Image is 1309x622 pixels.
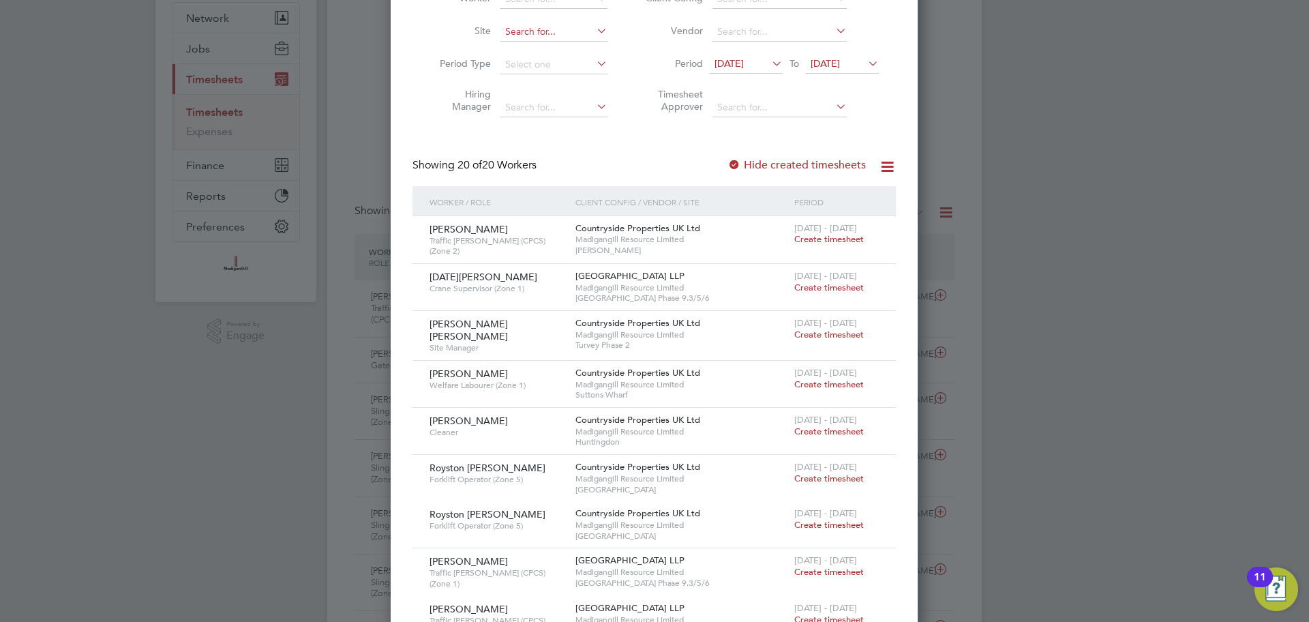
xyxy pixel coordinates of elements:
[430,603,508,615] span: [PERSON_NAME]
[712,98,847,117] input: Search for...
[575,507,700,519] span: Countryside Properties UK Ltd
[500,55,607,74] input: Select one
[575,367,700,379] span: Countryside Properties UK Ltd
[642,57,703,70] label: Period
[794,329,864,340] span: Create timesheet
[575,578,787,589] span: [GEOGRAPHIC_DATA] Phase 9.3/5/6
[794,367,857,379] span: [DATE] - [DATE]
[430,474,565,485] span: Forklift Operator (Zone 5)
[794,222,857,234] span: [DATE] - [DATE]
[575,414,700,426] span: Countryside Properties UK Ltd
[457,158,537,172] span: 20 Workers
[575,282,787,293] span: Madigangill Resource Limited
[575,293,787,303] span: [GEOGRAPHIC_DATA] Phase 9.3/5/6
[430,520,565,531] span: Forklift Operator (Zone 5)
[430,235,565,256] span: Traffic [PERSON_NAME] (CPCS) (Zone 2)
[714,57,744,70] span: [DATE]
[575,329,787,340] span: Madigangill Resource Limited
[430,567,565,589] span: Traffic [PERSON_NAME] (CPCS) (Zone 1)
[430,223,508,235] span: [PERSON_NAME]
[575,389,787,400] span: Suttons Wharf
[575,379,787,390] span: Madigangill Resource Limited
[426,186,572,218] div: Worker / Role
[785,55,803,72] span: To
[727,158,866,172] label: Hide created timesheets
[794,461,857,473] span: [DATE] - [DATE]
[575,340,787,351] span: Turvey Phase 2
[794,379,864,390] span: Create timesheet
[794,317,857,329] span: [DATE] - [DATE]
[430,283,565,294] span: Crane Supervisor (Zone 1)
[575,473,787,484] span: Madigangill Resource Limited
[500,23,607,42] input: Search for...
[642,88,703,113] label: Timesheet Approver
[794,519,864,531] span: Create timesheet
[572,186,791,218] div: Client Config / Vendor / Site
[412,158,539,173] div: Showing
[811,57,840,70] span: [DATE]
[1254,567,1298,611] button: Open Resource Center, 11 new notifications
[430,462,545,474] span: Royston [PERSON_NAME]
[575,317,700,329] span: Countryside Properties UK Ltd
[430,271,537,283] span: [DATE][PERSON_NAME]
[430,318,508,342] span: [PERSON_NAME] [PERSON_NAME]
[575,484,787,495] span: [GEOGRAPHIC_DATA]
[642,25,703,37] label: Vendor
[575,520,787,531] span: Madigangill Resource Limited
[575,245,787,256] span: [PERSON_NAME]
[794,602,857,614] span: [DATE] - [DATE]
[575,567,787,578] span: Madigangill Resource Limited
[575,270,684,282] span: [GEOGRAPHIC_DATA] LLP
[430,57,491,70] label: Period Type
[575,531,787,542] span: [GEOGRAPHIC_DATA]
[430,508,545,520] span: Royston [PERSON_NAME]
[430,88,491,113] label: Hiring Manager
[794,233,864,245] span: Create timesheet
[430,380,565,391] span: Welfare Labourer (Zone 1)
[794,566,864,578] span: Create timesheet
[1254,577,1266,595] div: 11
[575,461,700,473] span: Countryside Properties UK Ltd
[794,426,864,437] span: Create timesheet
[500,98,607,117] input: Search for...
[575,554,684,566] span: [GEOGRAPHIC_DATA] LLP
[575,436,787,447] span: Huntingdon
[430,25,491,37] label: Site
[794,554,857,566] span: [DATE] - [DATE]
[430,555,508,567] span: [PERSON_NAME]
[575,222,700,234] span: Countryside Properties UK Ltd
[791,186,882,218] div: Period
[794,473,864,484] span: Create timesheet
[575,234,787,245] span: Madigangill Resource Limited
[712,23,847,42] input: Search for...
[794,282,864,293] span: Create timesheet
[575,602,684,614] span: [GEOGRAPHIC_DATA] LLP
[430,415,508,427] span: [PERSON_NAME]
[794,414,857,426] span: [DATE] - [DATE]
[794,507,857,519] span: [DATE] - [DATE]
[430,368,508,380] span: [PERSON_NAME]
[430,427,565,438] span: Cleaner
[430,342,565,353] span: Site Manager
[575,426,787,437] span: Madigangill Resource Limited
[457,158,482,172] span: 20 of
[794,270,857,282] span: [DATE] - [DATE]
